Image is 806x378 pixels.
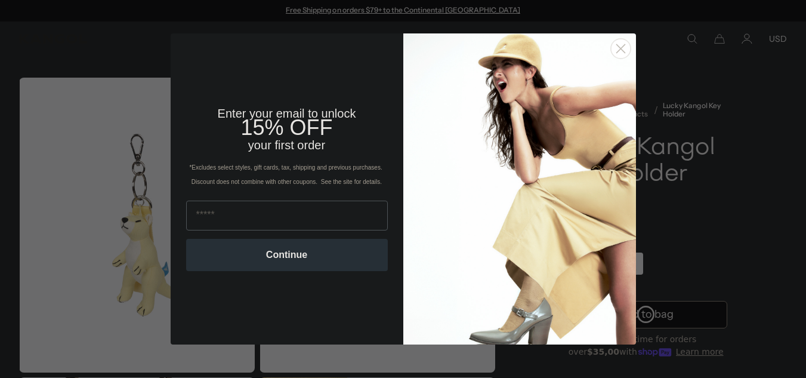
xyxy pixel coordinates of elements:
[403,33,636,344] img: 93be19ad-e773-4382-80b9-c9d740c9197f.jpeg
[186,201,388,231] input: Email
[218,107,356,120] span: Enter your email to unlock
[189,164,384,185] span: *Excludes select styles, gift cards, tax, shipping and previous purchases. Discount does not comb...
[240,115,332,140] span: 15% OFF
[248,139,325,152] span: your first order
[610,38,631,59] button: Close dialog
[186,239,388,271] button: Continue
